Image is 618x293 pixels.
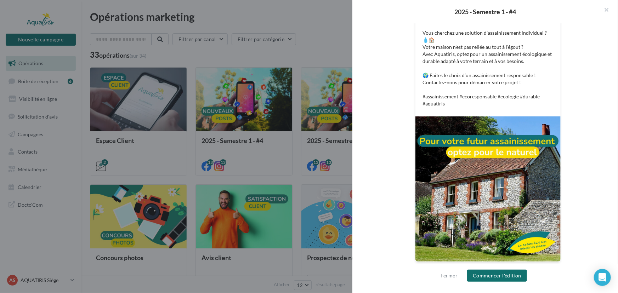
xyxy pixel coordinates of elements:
[438,271,460,280] button: Fermer
[364,8,607,15] div: 2025 - Semestre 1 - #4
[594,269,611,286] div: Open Intercom Messenger
[467,270,527,282] button: Commencer l'édition
[423,29,554,107] p: Vous cherchez une solution d’assainissement individuel ? 💧🏠 Votre maison n’est pas reliée au tout...
[415,262,561,271] div: La prévisualisation est non-contractuelle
